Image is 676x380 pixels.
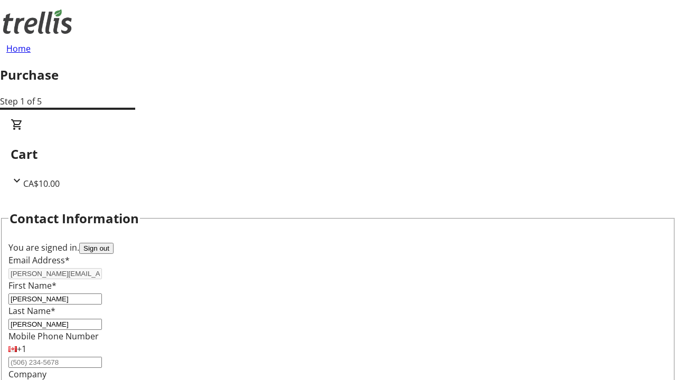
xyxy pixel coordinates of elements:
label: Mobile Phone Number [8,330,99,342]
h2: Cart [11,145,665,164]
button: Sign out [79,243,114,254]
div: You are signed in. [8,241,668,254]
label: First Name* [8,280,57,291]
label: Email Address* [8,254,70,266]
h2: Contact Information [10,209,139,228]
label: Last Name* [8,305,55,317]
label: Company [8,368,46,380]
input: (506) 234-5678 [8,357,102,368]
span: CA$10.00 [23,178,60,189]
div: CartCA$10.00 [11,118,665,190]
